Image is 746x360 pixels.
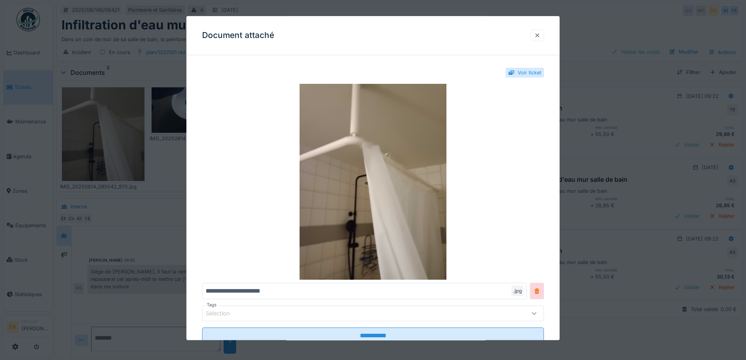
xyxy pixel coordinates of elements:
img: f80eea01-fce7-4142-947c-f912590621c6-IMG_20250814_095042_970.jpg [202,84,544,280]
div: Voir ticket [518,69,541,76]
h3: Document attaché [202,31,274,40]
label: Tags [205,302,218,309]
div: .jpg [511,286,524,297]
div: Sélection [206,309,241,318]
